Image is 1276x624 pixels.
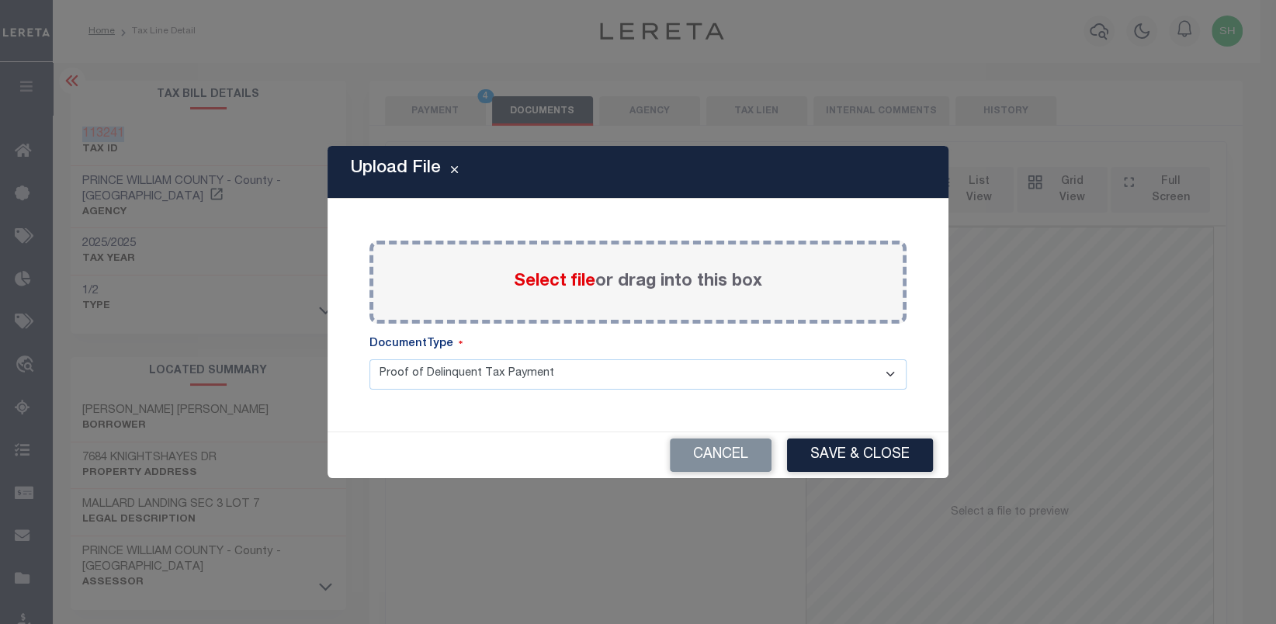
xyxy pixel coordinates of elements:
button: Cancel [670,439,771,472]
span: Select file [514,273,595,290]
label: DocumentType [369,336,463,353]
button: Close [441,163,468,182]
label: or drag into this box [514,269,762,295]
h5: Upload File [351,158,441,179]
button: Save & Close [787,439,933,472]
